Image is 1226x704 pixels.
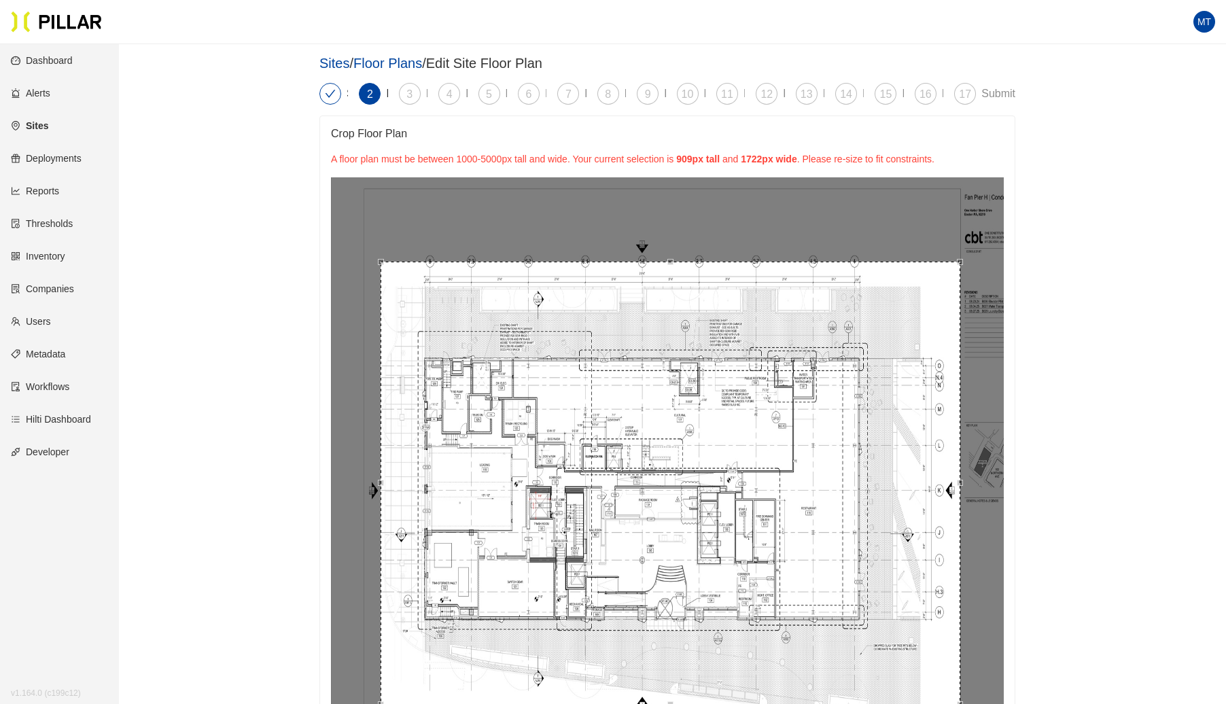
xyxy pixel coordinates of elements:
div: Floor 12 of 15 [823,83,901,105]
a: dashboardDashboard [11,55,73,66]
a: apiDeveloper [11,446,69,457]
span: 909 px tall [676,154,720,164]
span: 15 [880,88,892,100]
span: 14 [840,88,852,100]
a: line-chartReports [11,186,59,196]
div: Floor 9 of 15 [704,83,776,105]
div: Select Floor Plans [347,83,446,105]
span: 17 [959,88,971,100]
span: 13 [801,88,813,100]
img: Pillar Technologies [11,11,102,33]
div: Floor 6 of 15 [584,83,656,105]
div: Floor 7 of 15 [625,83,697,105]
span: 5 [486,88,492,100]
span: 6 [526,88,532,100]
div: Floor 5 of 15 [545,83,617,105]
span: 8 [605,88,611,100]
p: A floor plan must be between 1000-5000px tall and wide. Your current selection is and . Please re... [331,152,1004,166]
a: environmentSites [11,120,48,131]
div: Floor 10 of 15 [743,83,822,105]
div: Floor 4 of 15 [506,83,578,105]
span: 7 [565,88,572,100]
div: Floor 8 of 15 [664,83,736,105]
div: Floor 1 of 15 [386,83,458,105]
div: Floor 13 of 15 [862,83,941,105]
span: 10 [682,88,694,100]
a: alertAlerts [11,88,50,99]
span: check [325,88,336,99]
span: 9 [645,88,651,100]
a: giftDeployments [11,153,82,164]
a: Sites [319,56,349,71]
a: qrcodeInventory [11,251,65,262]
h3: / / Edit Site Floor Plan [319,55,1015,72]
span: 11 [721,88,733,100]
span: 4 [446,88,453,100]
span: MT [1197,11,1211,33]
div: Submit [981,83,1015,105]
a: teamUsers [11,316,51,327]
span: 2 [367,88,373,100]
span: 16 [919,88,932,100]
span: 3 [406,88,413,100]
a: solutionCompanies [11,283,74,294]
a: barsHilti Dashboard [11,414,91,425]
a: exceptionThresholds [11,218,73,229]
span: 12 [760,88,773,100]
span: 1722 px wide [741,154,797,164]
div: Floor 2 of 15 [426,83,498,105]
h4: Crop Floor Plan [331,127,1004,141]
div: Floor 3 of 15 [466,83,538,105]
div: Floor 14 of 15 [902,83,980,105]
a: auditWorkflows [11,381,69,392]
div: Floor 15 of 15 [942,83,1020,105]
a: tagMetadata [11,349,65,359]
div: Floor 11 of 15 [783,83,861,105]
a: Floor Plans [353,56,422,71]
